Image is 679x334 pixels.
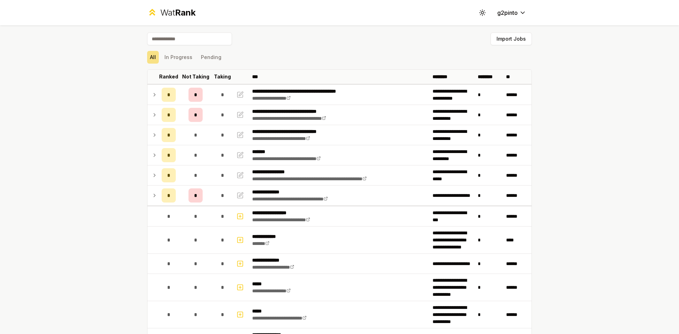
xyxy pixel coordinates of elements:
div: Wat [160,7,196,18]
button: In Progress [162,51,195,64]
p: Not Taking [182,73,209,80]
span: g2pinto [497,8,518,17]
button: g2pinto [492,6,532,19]
button: Import Jobs [491,33,532,45]
button: All [147,51,159,64]
span: Rank [175,7,196,18]
a: WatRank [147,7,196,18]
button: Pending [198,51,224,64]
p: Ranked [159,73,178,80]
p: Taking [214,73,231,80]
